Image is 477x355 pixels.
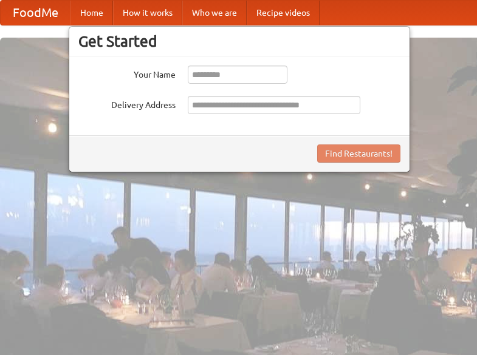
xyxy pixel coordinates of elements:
[1,1,70,25] a: FoodMe
[317,144,400,163] button: Find Restaurants!
[78,96,176,111] label: Delivery Address
[70,1,113,25] a: Home
[113,1,182,25] a: How it works
[247,1,320,25] a: Recipe videos
[78,32,400,50] h3: Get Started
[78,66,176,81] label: Your Name
[182,1,247,25] a: Who we are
